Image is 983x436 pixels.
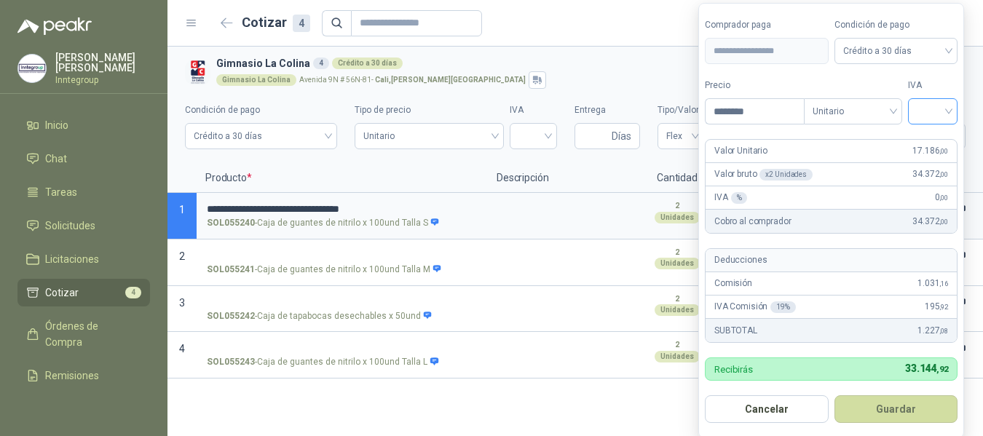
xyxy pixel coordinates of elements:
[17,362,150,389] a: Remisiones
[912,144,948,158] span: 17.186
[332,58,403,69] div: Crédito a 30 días
[658,103,793,117] label: Tipo/Valor [PERSON_NAME]
[207,355,439,369] p: - Caja de guantes de nitrilo x 100und Talla L
[705,395,829,423] button: Cancelar
[17,395,150,423] a: Configuración
[207,343,478,354] input: SOL055243-Caja de guantes de nitrilo x 100und Talla L
[55,76,150,84] p: Inntegroup
[45,117,68,133] span: Inicio
[714,365,753,374] p: Recibirás
[813,100,893,122] span: Unitario
[714,144,767,158] p: Valor Unitario
[655,212,700,223] div: Unidades
[705,18,829,32] label: Comprador paga
[207,263,442,277] p: - Caja de guantes de nitrilo x 100und Talla M
[939,194,948,202] span: ,00
[17,178,150,206] a: Tareas
[207,309,255,323] strong: SOL055242
[939,280,948,288] span: ,16
[185,103,337,117] label: Condición de pago
[912,167,948,181] span: 34.372
[313,58,329,69] div: 4
[17,312,150,356] a: Órdenes de Compra
[207,250,478,261] input: SOL055241-Caja de guantes de nitrilo x 100und Talla M
[293,15,310,32] div: 4
[575,103,640,117] label: Entrega
[912,215,948,229] span: 34.372
[179,204,185,215] span: 1
[675,247,679,258] p: 2
[55,52,150,73] p: [PERSON_NAME] [PERSON_NAME]
[655,258,700,269] div: Unidades
[666,125,695,147] span: Flex
[125,287,141,298] span: 4
[714,324,757,338] p: SUBTOTAL
[939,303,948,311] span: ,92
[939,327,948,335] span: ,08
[633,164,721,193] p: Cantidad
[242,12,310,33] h2: Cotizar
[675,339,679,351] p: 2
[675,200,679,212] p: 2
[207,216,255,230] strong: SOL055240
[488,164,633,193] p: Descripción
[45,184,77,200] span: Tareas
[510,103,557,117] label: IVA
[17,145,150,173] a: Chat
[18,55,46,82] img: Company Logo
[207,204,478,215] input: SOL055240-Caja de guantes de nitrilo x 100und Talla S
[936,365,948,374] span: ,92
[197,164,488,193] p: Producto
[714,191,747,205] p: IVA
[45,218,95,234] span: Solicitudes
[714,300,796,314] p: IVA Comisión
[45,318,136,350] span: Órdenes de Compra
[207,263,255,277] strong: SOL055241
[375,76,526,84] strong: Cali , [PERSON_NAME][GEOGRAPHIC_DATA]
[363,125,496,147] span: Unitario
[759,169,813,181] div: x 2 Unidades
[216,74,296,86] div: Gimnasio La Colina
[939,218,948,226] span: ,00
[194,125,328,147] span: Crédito a 30 días
[17,17,92,35] img: Logo peakr
[935,191,948,205] span: 0
[655,351,700,362] div: Unidades
[705,79,804,92] label: Precio
[45,368,99,384] span: Remisiones
[843,40,950,62] span: Crédito a 30 días
[216,55,960,71] h3: Gimnasio La Colina
[908,79,958,92] label: IVA
[714,215,791,229] p: Cobro al comprador
[45,151,67,167] span: Chat
[17,212,150,239] a: Solicitudes
[770,301,796,313] div: 19 %
[207,297,478,308] input: SOL055242-Caja de tapabocas desechables x 50und
[207,309,433,323] p: - Caja de tapabocas desechables x 50und
[17,279,150,306] a: Cotizar4
[45,285,79,301] span: Cotizar
[17,111,150,139] a: Inicio
[917,277,948,290] span: 1.031
[834,18,958,32] label: Condición de pago
[834,395,958,423] button: Guardar
[731,192,748,204] div: %
[299,76,526,84] p: Avenida 9N # 56N-81 -
[185,60,210,85] img: Company Logo
[17,245,150,273] a: Licitaciones
[655,304,700,316] div: Unidades
[179,343,185,354] span: 4
[207,355,255,369] strong: SOL055243
[714,253,767,267] p: Deducciones
[939,147,948,155] span: ,00
[714,167,813,181] p: Valor bruto
[179,250,185,262] span: 2
[905,362,948,374] span: 33.144
[939,170,948,178] span: ,00
[675,293,679,305] p: 2
[179,297,185,309] span: 3
[207,216,440,230] p: - Caja de guantes de nitrilo x 100und Talla S
[714,277,752,290] p: Comisión
[925,300,948,314] span: 195
[355,103,505,117] label: Tipo de precio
